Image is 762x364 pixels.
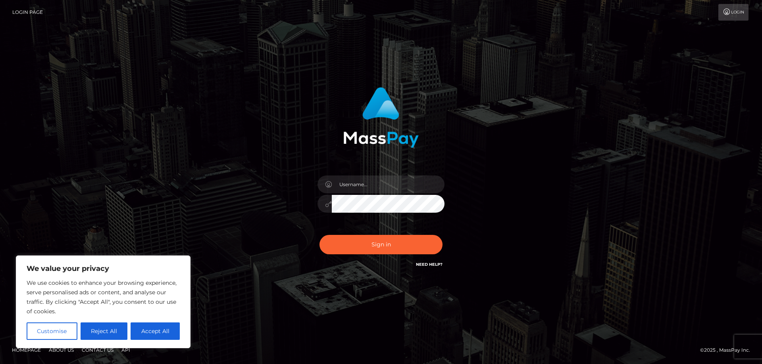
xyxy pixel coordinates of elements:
[319,235,443,254] button: Sign in
[46,344,77,356] a: About Us
[27,278,180,316] p: We use cookies to enhance your browsing experience, serve personalised ads or content, and analys...
[16,255,190,348] div: We value your privacy
[9,344,44,356] a: Homepage
[416,262,443,267] a: Need Help?
[79,344,117,356] a: Contact Us
[27,264,180,273] p: We value your privacy
[118,344,133,356] a: API
[12,4,43,21] a: Login Page
[131,322,180,340] button: Accept All
[27,322,77,340] button: Customise
[332,175,444,193] input: Username...
[718,4,749,21] a: Login
[700,346,756,354] div: © 2025 , MassPay Inc.
[81,322,128,340] button: Reject All
[343,87,419,148] img: MassPay Login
